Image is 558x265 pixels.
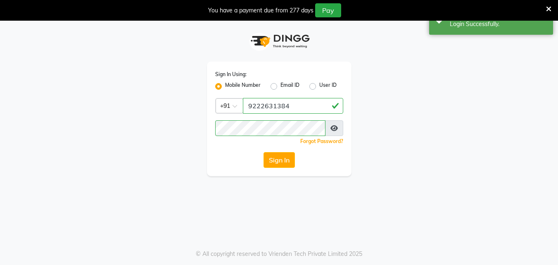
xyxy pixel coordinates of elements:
[215,120,325,136] input: Username
[243,98,343,114] input: Username
[225,81,261,91] label: Mobile Number
[246,29,312,53] img: logo1.svg
[315,3,341,17] button: Pay
[215,71,247,78] label: Sign In Using:
[300,138,343,144] a: Forgot Password?
[208,6,313,15] div: You have a payment due from 277 days
[450,20,547,29] div: Login Successfully.
[280,81,299,91] label: Email ID
[264,152,295,168] button: Sign In
[319,81,337,91] label: User ID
